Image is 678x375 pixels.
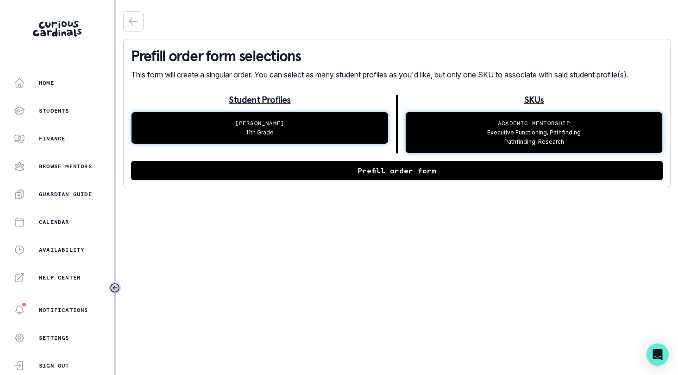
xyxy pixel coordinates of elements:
p: Help Center [39,274,81,281]
button: Prefill order form [131,161,663,180]
p: 11th Grade [139,129,381,136]
div: Open Intercom Messenger [647,343,669,366]
p: Pathfinding, Research [413,138,655,146]
img: Curious Cardinals Logo [33,21,82,37]
p: [PERSON_NAME] [139,120,381,127]
p: Notifications [39,306,88,314]
p: Calendar [39,218,69,226]
p: Browse Mentors [39,163,92,170]
p: Availability [39,246,84,254]
p: Student Profiles [131,95,389,104]
p: Settings [39,334,69,342]
p: Home [39,79,54,87]
p: Executive Functioning, Pathfinding [413,129,655,136]
p: Sign Out [39,362,69,369]
button: Toggle sidebar [109,282,121,294]
p: This form will create a singular order. You can select as many student profiles as you'd like, bu... [131,69,663,80]
p: Finance [39,135,65,142]
p: Academic Mentorship [413,120,655,127]
p: Prefill order form selections [131,47,663,65]
p: Students [39,107,69,114]
p: Guardian Guide [39,191,92,198]
p: SKUs [405,95,663,104]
